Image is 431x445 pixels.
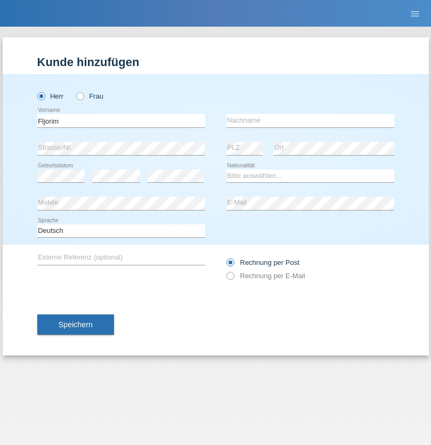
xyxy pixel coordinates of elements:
[76,92,103,100] label: Frau
[226,272,233,285] input: Rechnung per E-Mail
[37,314,114,335] button: Speichern
[226,272,305,280] label: Rechnung per E-Mail
[37,92,44,99] input: Herr
[37,92,64,100] label: Herr
[226,258,233,272] input: Rechnung per Post
[410,9,420,19] i: menu
[59,320,93,329] span: Speichern
[404,10,426,17] a: menu
[226,258,299,266] label: Rechnung per Post
[37,55,394,69] h1: Kunde hinzufügen
[76,92,83,99] input: Frau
